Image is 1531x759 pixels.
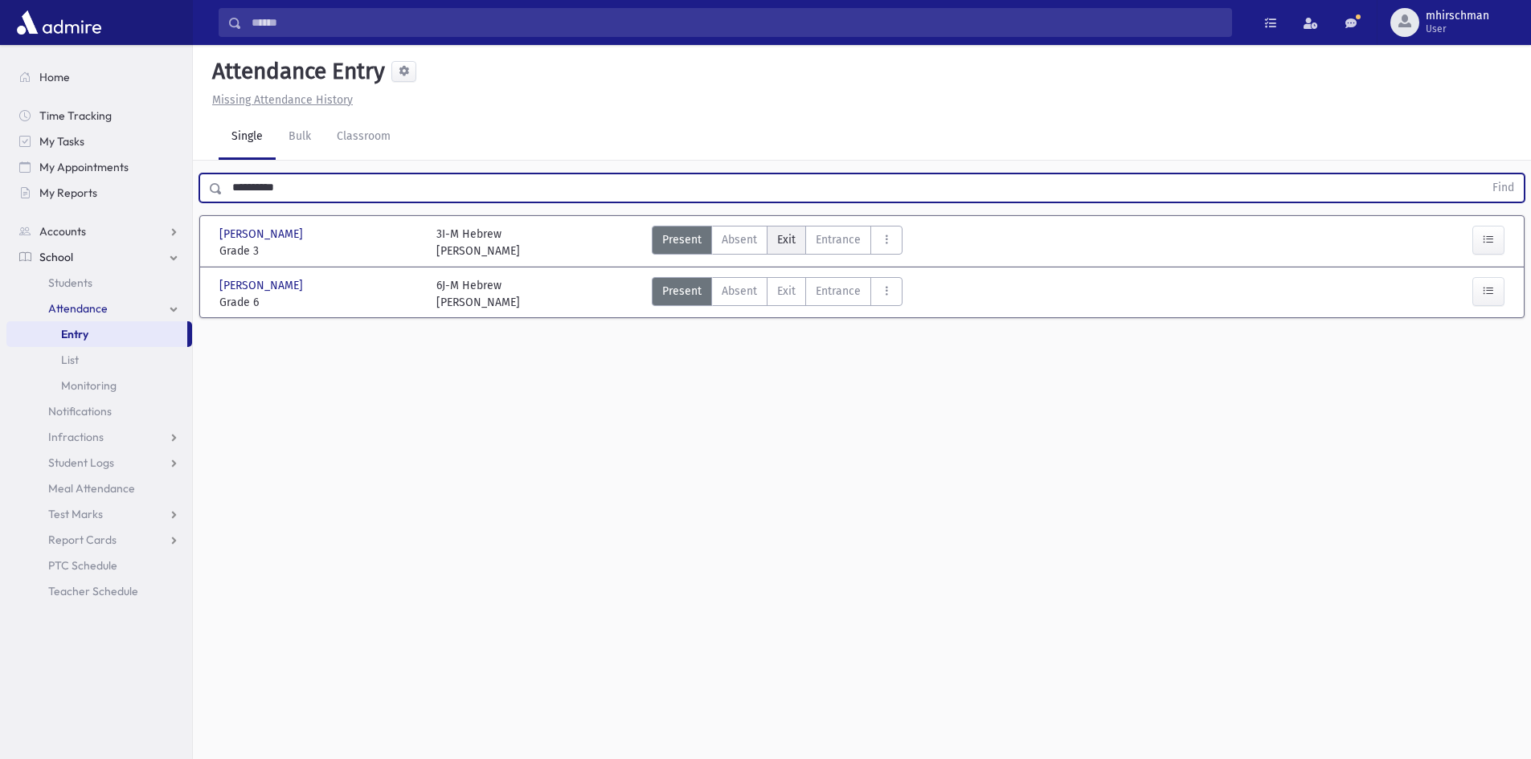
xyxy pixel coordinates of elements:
span: Attendance [48,301,108,316]
span: [PERSON_NAME] [219,277,306,294]
span: Notifications [48,404,112,418]
span: Meal Attendance [48,481,135,496]
a: Single [219,115,276,160]
a: Teacher Schedule [6,578,192,604]
a: My Tasks [6,129,192,154]
input: Search [242,8,1231,37]
a: Home [6,64,192,90]
span: Infractions [48,430,104,444]
a: PTC Schedule [6,553,192,578]
span: Accounts [39,224,86,239]
span: Test Marks [48,507,103,521]
span: Time Tracking [39,108,112,123]
a: My Appointments [6,154,192,180]
span: mhirschman [1426,10,1489,22]
span: Entrance [816,283,861,300]
span: Student Logs [48,455,114,470]
span: PTC Schedule [48,558,117,573]
a: Classroom [324,115,403,160]
a: Time Tracking [6,103,192,129]
a: Students [6,270,192,296]
span: Absent [722,283,757,300]
span: Home [39,70,70,84]
h5: Attendance Entry [206,58,385,85]
span: Report Cards [48,533,117,547]
span: Present [662,231,702,248]
span: My Reports [39,186,97,200]
a: Missing Attendance History [206,93,353,107]
button: Find [1483,174,1524,202]
span: School [39,250,73,264]
a: Infractions [6,424,192,450]
a: List [6,347,192,373]
a: Attendance [6,296,192,321]
div: 6J-M Hebrew [PERSON_NAME] [436,277,520,311]
a: My Reports [6,180,192,206]
span: Exit [777,231,796,248]
a: Accounts [6,218,192,244]
span: Students [48,275,92,290]
a: Entry [6,321,187,347]
span: Exit [777,283,796,300]
span: My Tasks [39,134,84,149]
span: Present [662,283,702,300]
a: Meal Attendance [6,475,192,501]
span: Teacher Schedule [48,584,138,598]
u: Missing Attendance History [212,93,353,107]
a: School [6,244,192,270]
span: Entrance [816,231,861,248]
span: List [61,353,79,367]
a: Notifications [6,398,192,424]
div: AttTypes [652,277,903,311]
a: Bulk [276,115,324,160]
span: Absent [722,231,757,248]
span: Grade 3 [219,243,420,259]
div: AttTypes [652,226,903,259]
span: Grade 6 [219,294,420,311]
span: Entry [61,327,88,341]
span: User [1426,22,1489,35]
img: AdmirePro [13,6,105,39]
span: My Appointments [39,160,129,174]
span: [PERSON_NAME] [219,226,306,243]
a: Report Cards [6,527,192,553]
span: Monitoring [61,378,117,393]
a: Student Logs [6,450,192,475]
a: Monitoring [6,373,192,398]
div: 3I-M Hebrew [PERSON_NAME] [436,226,520,259]
a: Test Marks [6,501,192,527]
